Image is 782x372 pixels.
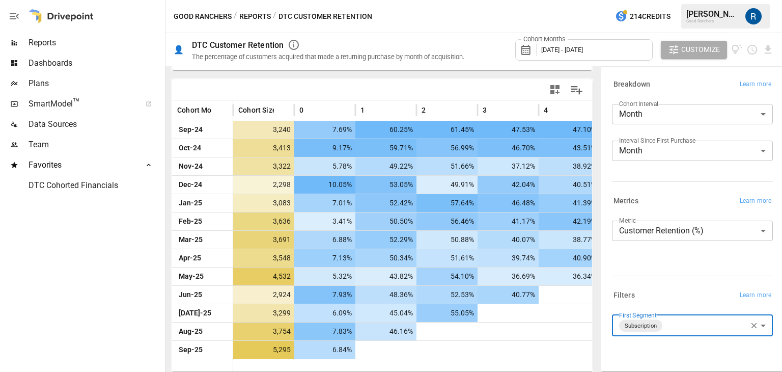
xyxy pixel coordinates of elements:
[483,194,537,212] span: 46.48%
[299,212,353,230] span: 3.41%
[238,157,292,175] span: 3,322
[422,139,476,157] span: 56.99%
[238,286,292,304] span: 2,924
[360,323,414,340] span: 46.16%
[238,249,292,267] span: 3,548
[740,196,771,206] span: Learn more
[360,176,414,194] span: 53.05%
[661,41,727,59] button: Customize
[613,290,635,301] h6: Filters
[619,99,658,108] label: Cohort Interval
[360,304,414,322] span: 45.04%
[613,196,638,207] h6: Metrics
[612,104,773,124] div: Month
[422,249,476,267] span: 51.61%
[762,44,774,56] button: Download report
[360,157,414,175] span: 49.22%
[422,176,476,194] span: 49.91%
[299,194,353,212] span: 7.01%
[213,103,228,117] button: Sort
[613,79,650,90] h6: Breakdown
[621,320,661,332] span: Subscription
[681,43,720,56] span: Customize
[544,176,598,194] span: 40.51%
[177,231,228,249] span: Mar-25
[238,231,292,249] span: 3,691
[541,46,583,54] span: [DATE] - [DATE]
[234,10,237,23] div: /
[238,341,292,359] span: 5,295
[422,194,476,212] span: 57.64%
[422,268,476,285] span: 54.10%
[422,121,476,139] span: 61.45%
[177,194,228,212] span: Jan-25
[544,268,598,285] span: 36.34%
[238,323,292,340] span: 3,754
[422,157,476,175] span: 51.66%
[360,268,414,285] span: 43.82%
[360,286,414,304] span: 48.36%
[422,286,476,304] span: 52.53%
[483,105,487,115] span: 3
[422,105,426,115] span: 2
[177,121,228,139] span: Sep-24
[544,105,548,115] span: 4
[360,212,414,230] span: 50.50%
[360,249,414,267] span: 50.34%
[544,121,598,139] span: 47.10%
[29,77,163,90] span: Plans
[29,159,134,171] span: Favorites
[549,103,563,117] button: Sort
[544,157,598,175] span: 38.92%
[299,249,353,267] span: 7.13%
[238,105,276,115] span: Cohort Size
[360,121,414,139] span: 60.25%
[360,231,414,249] span: 52.29%
[174,45,184,55] div: 👤
[299,286,353,304] span: 7.93%
[177,304,228,322] span: [DATE]-25
[238,121,292,139] span: 3,240
[565,78,588,101] button: Manage Columns
[299,231,353,249] span: 6.88%
[299,157,353,175] span: 5.78%
[427,103,441,117] button: Sort
[29,118,163,130] span: Data Sources
[544,212,598,230] span: 42.19%
[740,79,771,90] span: Learn more
[299,341,353,359] span: 6.84%
[29,139,163,151] span: Team
[731,41,743,59] button: View documentation
[612,141,773,161] div: Month
[177,139,228,157] span: Oct-24
[177,286,228,304] span: Jun-25
[177,249,228,267] span: Apr-25
[483,268,537,285] span: 36.69%
[544,194,598,212] span: 41.39%
[422,231,476,249] span: 50.88%
[630,10,671,23] span: 214 Credits
[483,286,537,304] span: 40.77%
[239,10,271,23] button: Reports
[483,176,537,194] span: 42.04%
[299,304,353,322] span: 6.09%
[304,103,319,117] button: Sort
[299,176,353,194] span: 10.05%
[740,290,771,301] span: Learn more
[483,212,537,230] span: 41.17%
[238,176,292,194] span: 2,298
[686,9,739,19] div: [PERSON_NAME]
[174,10,232,23] button: Good Ranchers
[422,212,476,230] span: 56.46%
[488,103,502,117] button: Sort
[177,341,228,359] span: Sep-25
[299,139,353,157] span: 9.17%
[612,221,773,241] div: Customer Retention (%)
[366,103,380,117] button: Sort
[483,121,537,139] span: 47.53%
[360,139,414,157] span: 59.71%
[422,304,476,322] span: 55.05%
[360,105,365,115] span: 1
[619,216,636,225] label: Metric
[611,7,675,26] button: 214Credits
